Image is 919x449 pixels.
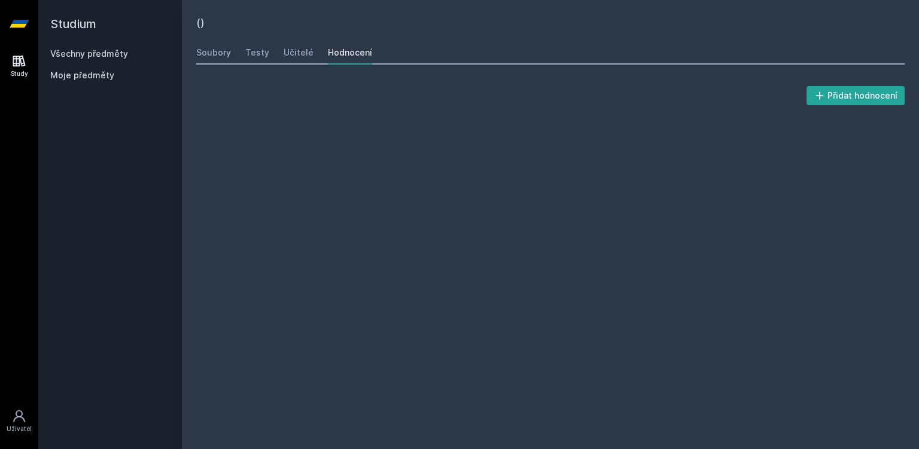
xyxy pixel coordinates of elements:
div: Hodnocení [328,47,372,59]
div: Soubory [196,47,231,59]
h2: () [196,14,905,31]
a: Soubory [196,41,231,65]
div: Učitelé [284,47,314,59]
a: Study [2,48,36,84]
a: Testy [245,41,269,65]
div: Study [11,69,28,78]
button: Přidat hodnocení [807,86,905,105]
a: Uživatel [2,403,36,439]
a: Učitelé [284,41,314,65]
div: Uživatel [7,424,32,433]
span: Moje předměty [50,69,114,81]
div: Testy [245,47,269,59]
a: Hodnocení [328,41,372,65]
a: Všechny předměty [50,48,128,59]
